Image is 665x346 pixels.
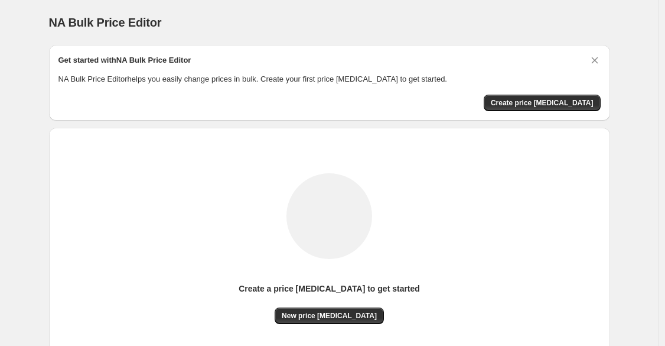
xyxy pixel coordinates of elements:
[239,283,420,295] p: Create a price [MEDICAL_DATA] to get started
[491,98,594,108] span: Create price [MEDICAL_DATA]
[589,54,601,66] button: Dismiss card
[275,308,384,324] button: New price [MEDICAL_DATA]
[58,73,601,85] p: NA Bulk Price Editor helps you easily change prices in bulk. Create your first price [MEDICAL_DAT...
[49,16,162,29] span: NA Bulk Price Editor
[484,95,601,111] button: Create price change job
[282,311,377,321] span: New price [MEDICAL_DATA]
[58,54,191,66] h2: Get started with NA Bulk Price Editor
